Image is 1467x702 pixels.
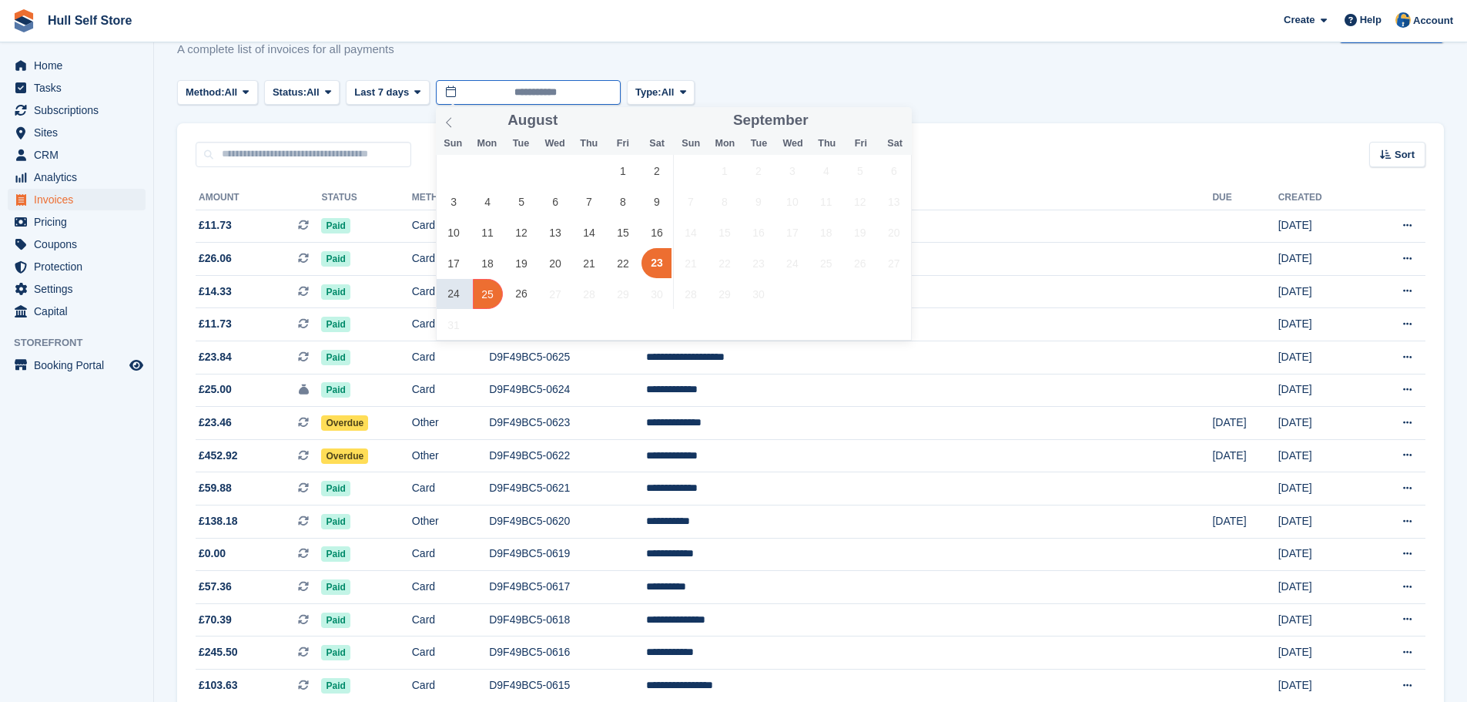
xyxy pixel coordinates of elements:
[845,156,875,186] span: September 5, 2025
[608,248,638,278] span: August 22, 2025
[321,613,350,628] span: Paid
[8,77,146,99] a: menu
[708,139,742,149] span: Mon
[346,80,430,106] button: Last 7 days
[1278,186,1363,210] th: Created
[321,186,411,210] th: Status
[743,248,773,278] span: September 23, 2025
[412,341,489,375] td: Card
[8,189,146,210] a: menu
[777,156,807,186] span: September 3, 2025
[489,341,646,375] td: D9F49BC5-0625
[225,85,238,100] span: All
[574,248,605,278] span: August 21, 2025
[489,538,646,571] td: D9F49BC5-0619
[489,603,646,637] td: D9F49BC5-0618
[810,139,844,149] span: Thu
[8,99,146,121] a: menu
[34,233,126,255] span: Coupons
[412,308,489,341] td: Card
[743,156,773,186] span: September 2, 2025
[199,579,232,595] span: £57.36
[34,122,126,143] span: Sites
[12,9,35,32] img: stora-icon-8386f47178a22dfd0bd8f6a31ec36ba5ce8667c1dd55bd0f319d3a0aa187defe.svg
[127,356,146,375] a: Preview store
[574,186,605,217] span: August 7, 2025
[8,233,146,255] a: menu
[507,186,537,217] span: August 5, 2025
[1284,12,1315,28] span: Create
[777,248,807,278] span: September 24, 2025
[34,211,126,233] span: Pricing
[199,284,232,300] span: £14.33
[42,8,138,33] a: Hull Self Store
[845,217,875,247] span: September 19, 2025
[8,55,146,76] a: menu
[199,612,232,628] span: £70.39
[439,310,469,340] span: August 31, 2025
[199,448,238,464] span: £452.92
[199,480,232,496] span: £59.88
[641,156,672,186] span: August 2, 2025
[661,85,675,100] span: All
[1212,186,1278,210] th: Due
[640,139,674,149] span: Sat
[811,186,841,217] span: September 11, 2025
[811,217,841,247] span: September 18, 2025
[641,279,672,309] span: August 30, 2025
[606,139,640,149] span: Fri
[878,139,912,149] span: Sat
[321,382,350,398] span: Paid
[674,139,708,149] span: Sun
[1212,407,1278,440] td: [DATE]
[504,139,538,149] span: Tue
[641,186,672,217] span: August 9, 2025
[507,217,537,247] span: August 12, 2025
[412,603,489,637] td: Card
[8,278,146,300] a: menu
[199,316,232,332] span: £11.73
[412,670,489,702] td: Card
[412,571,489,604] td: Card
[34,256,126,277] span: Protection
[1278,308,1363,341] td: [DATE]
[811,156,841,186] span: September 4, 2025
[34,354,126,376] span: Booking Portal
[186,85,225,100] span: Method:
[558,113,606,129] input: Year
[538,139,572,149] span: Wed
[34,77,126,99] span: Tasks
[321,448,368,464] span: Overdue
[436,139,470,149] span: Sun
[34,166,126,188] span: Analytics
[1278,603,1363,637] td: [DATE]
[743,279,773,309] span: September 30, 2025
[470,139,504,149] span: Mon
[273,85,306,100] span: Status:
[177,41,394,59] p: A complete list of invoices for all payments
[641,217,672,247] span: August 16, 2025
[572,139,606,149] span: Thu
[1212,439,1278,472] td: [DATE]
[199,349,232,365] span: £23.84
[321,678,350,694] span: Paid
[489,637,646,670] td: D9F49BC5-0616
[1278,670,1363,702] td: [DATE]
[489,407,646,440] td: D9F49BC5-0623
[1278,538,1363,571] td: [DATE]
[507,279,537,309] span: August 26, 2025
[8,256,146,277] a: menu
[473,186,503,217] span: August 4, 2025
[1278,637,1363,670] td: [DATE]
[1278,506,1363,539] td: [DATE]
[1278,407,1363,440] td: [DATE]
[641,248,672,278] span: August 23, 2025
[1395,12,1411,28] img: Hull Self Store
[8,166,146,188] a: menu
[608,156,638,186] span: August 1, 2025
[199,415,232,431] span: £23.46
[321,317,350,332] span: Paid
[709,217,739,247] span: September 15, 2025
[199,513,238,529] span: £138.18
[676,248,706,278] span: September 21, 2025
